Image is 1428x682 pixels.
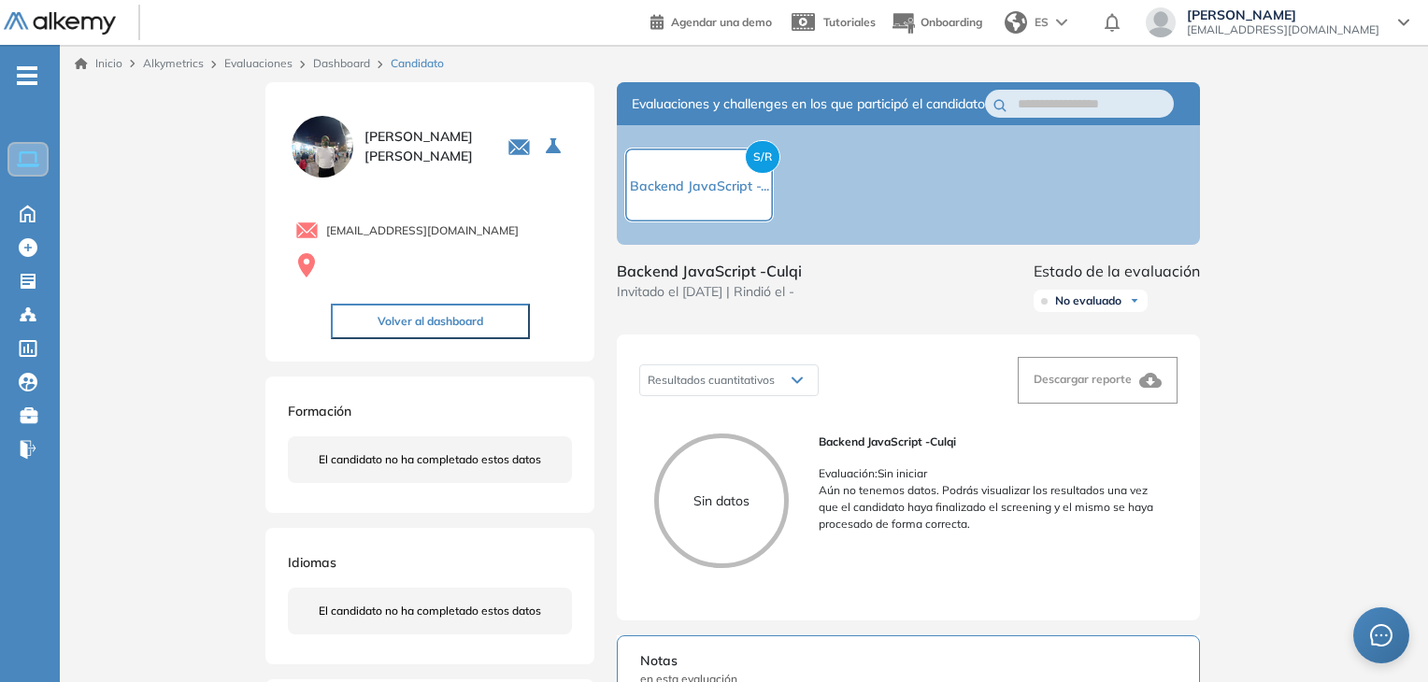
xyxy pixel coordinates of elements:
[640,651,1177,671] span: Notas
[391,55,444,72] span: Candidato
[1005,11,1027,34] img: world
[650,9,772,32] a: Agendar una demo
[1056,19,1067,26] img: arrow
[288,554,336,571] span: Idiomas
[617,260,802,282] span: Backend JavaScript -Culqi
[319,603,541,619] span: El candidato no ha completado estos datos
[648,373,775,387] span: Resultados cuantitativos
[1370,624,1392,646] span: message
[224,56,293,70] a: Evaluaciones
[1129,295,1140,306] img: Ícono de flecha
[823,15,876,29] span: Tutoriales
[745,140,780,174] span: S/R
[17,74,37,78] i: -
[288,112,357,181] img: PROFILE_MENU_LOGO_USER
[1055,293,1121,308] span: No evaluado
[891,3,982,43] button: Onboarding
[75,55,122,72] a: Inicio
[538,130,572,163] button: Seleccione la evaluación activa
[630,178,769,194] span: Backend JavaScript -...
[1034,372,1132,386] span: Descargar reporte
[819,482,1163,533] p: Aún no tenemos datos. Podrás visualizar los resultados una vez que el candidato haya finalizado e...
[671,15,772,29] span: Agendar una demo
[819,433,1163,450] span: Backend JavaScript -Culqi
[331,304,530,339] button: Volver al dashboard
[288,403,351,419] span: Formación
[313,56,370,70] a: Dashboard
[1187,7,1379,22] span: [PERSON_NAME]
[659,491,784,511] p: Sin datos
[319,451,541,468] span: El candidato no ha completado estos datos
[1034,260,1200,282] span: Estado de la evaluación
[921,15,982,29] span: Onboarding
[617,282,802,302] span: Invitado el [DATE] | Rindió el -
[819,465,1163,482] p: Evaluación : Sin iniciar
[1187,22,1379,37] span: [EMAIL_ADDRESS][DOMAIN_NAME]
[364,127,485,166] span: [PERSON_NAME] [PERSON_NAME]
[326,222,519,239] span: [EMAIL_ADDRESS][DOMAIN_NAME]
[632,94,985,114] span: Evaluaciones y challenges en los que participó el candidato
[143,56,204,70] span: Alkymetrics
[1035,14,1049,31] span: ES
[1018,357,1178,404] button: Descargar reporte
[4,12,116,36] img: Logo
